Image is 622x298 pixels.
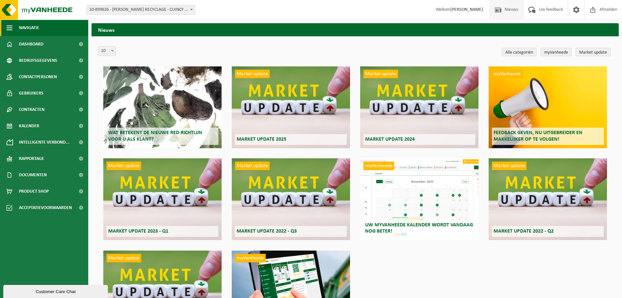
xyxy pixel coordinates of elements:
[363,70,398,78] span: Market update
[98,46,116,56] span: 10
[103,66,222,148] a: Wat betekent de nieuwe RED-richtlijn voor u als klant?
[492,162,527,170] span: Market update
[237,137,286,142] span: Market update 2025
[541,48,572,56] a: myVanheede
[489,158,607,240] a: Market update Market update 2022 - Q2
[237,229,297,234] span: Market update 2022 - Q3
[19,200,72,216] span: Acceptatievoorwaarden
[235,254,266,262] span: myVanheede
[489,66,607,148] a: myVanheede Feedback geven, nu uitgebreider en makkelijker op te volgen!
[235,70,270,78] span: Market update
[365,222,473,234] span: Uw myVanheede kalender wordt vandaag nog beter!
[365,137,415,142] span: Market update 2024
[363,162,394,170] span: myVanheede
[86,5,195,15] span: 10-899626 - THEYS RECYCLAGE - CUINCY - CUINCY
[19,36,43,52] span: Dashboard
[450,7,483,12] strong: [PERSON_NAME]
[19,183,49,200] span: Product Shop
[19,52,57,69] span: Bedrijfsgegevens
[232,66,350,148] a: Market update Market update 2025
[19,118,39,134] span: Kalender
[3,284,109,298] iframe: chat widget
[576,48,611,56] a: Market update
[107,162,141,170] span: Market update
[232,158,350,240] a: Market update Market update 2022 - Q3
[107,254,141,262] span: Market update
[108,130,202,142] span: Wat betekent de nieuwe RED-richtlijn voor u als klant?
[360,158,479,240] a: myVanheede Uw myVanheede kalender wordt vandaag nog beter!
[19,101,44,118] span: Contracten
[235,162,270,170] span: Market update
[19,85,43,101] span: Gebruikers
[492,70,523,78] span: myVanheede
[19,150,44,167] span: Rapportage
[19,69,57,85] span: Contactpersonen
[494,130,582,142] span: Feedback geven, nu uitgebreider en makkelijker op te volgen!
[103,158,222,240] a: Market update Market update 2023 - Q1
[502,48,537,56] a: Alle categoriën
[19,134,70,150] span: Intelligente verbond...
[92,23,619,36] h2: Nieuws
[19,167,47,183] span: Documenten
[494,229,554,234] span: Market update 2022 - Q2
[108,229,168,234] span: Market update 2023 - Q1
[19,20,39,36] span: Navigatie
[360,66,479,148] a: Market update Market update 2024
[87,5,195,14] span: 10-899626 - THEYS RECYCLAGE - CUINCY - CUINCY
